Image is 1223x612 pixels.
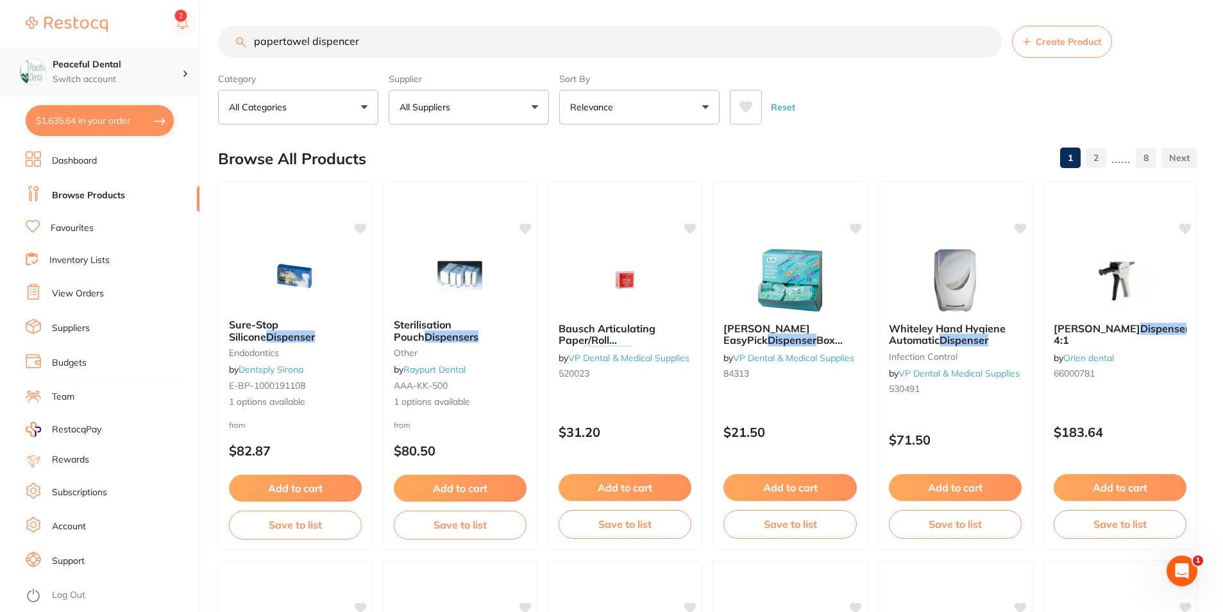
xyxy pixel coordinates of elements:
span: Bausch Articulating Paper/Roll With [559,322,655,359]
a: Raypurt Dental [403,364,466,375]
p: ...... [1111,151,1131,166]
p: $183.64 [1054,425,1186,439]
b: Sterilisation Pouch Dispensers [394,319,527,343]
p: Relevance [570,101,618,114]
b: Bausch Articulating Paper/Roll With Dispenser 16mm Wide Red 40u BK14 [559,323,691,346]
b: TePe EasyPick Dispenser Box Blue M/L 100 x Pack Of 2 [723,323,856,346]
em: Dispenser [940,334,988,346]
button: $1,635.64 in your order [26,105,174,136]
a: 2 [1086,145,1106,171]
p: $21.50 [723,425,856,439]
span: from [229,420,246,430]
span: by [723,352,854,364]
button: Create Product [1012,26,1112,58]
span: Box Blue M/L 100 x Pack Of 2 [723,334,847,358]
input: Search Products [218,26,1002,58]
span: by [229,364,303,375]
span: 1 options available [229,396,362,409]
p: $71.50 [889,432,1022,447]
button: Save to list [723,510,856,538]
span: Whiteley Hand Hygiene Automatic [889,322,1006,346]
img: Sure-Stop Silicone Dispenser [254,244,337,309]
a: VP Dental & Medical Supplies [898,368,1020,379]
a: Suppliers [52,322,90,335]
label: Supplier [389,73,549,85]
a: Dashboard [52,155,97,167]
iframe: Intercom live chat [1167,556,1197,586]
span: from [394,420,410,430]
a: Account [52,520,86,533]
button: Reset [767,90,799,124]
span: E-BP-1000191108 [229,380,305,391]
a: VP Dental & Medical Supplies [568,352,689,364]
span: [PERSON_NAME] [1054,322,1140,335]
span: by [1054,352,1114,364]
h2: Browse All Products [218,150,366,168]
a: VP Dental & Medical Supplies [733,352,854,364]
button: All Suppliers [389,90,549,124]
button: Add to cart [1054,474,1186,501]
b: Sure-Stop Silicone Dispenser [229,319,362,343]
p: All Suppliers [400,101,455,114]
span: by [394,364,466,375]
button: Save to list [889,510,1022,538]
span: Sure-Stop Silicone [229,318,278,343]
button: Log Out [26,586,196,606]
span: 520023 [559,368,589,379]
button: Save to list [229,511,362,539]
small: endodontics [229,348,362,358]
span: Sterilisation Pouch [394,318,451,343]
a: Rewards [52,454,89,466]
img: Restocq Logo [26,17,108,32]
a: 1 [1060,145,1081,171]
span: 530491 [889,383,920,395]
span: by [559,352,689,364]
button: Save to list [394,511,527,539]
span: 1 [1193,556,1203,566]
a: 8 [1136,145,1156,171]
p: $82.87 [229,443,362,458]
a: Log Out [52,589,85,602]
a: Orien dental [1063,352,1114,364]
p: All Categories [229,101,292,114]
span: [PERSON_NAME] EasyPick [723,322,810,346]
p: $80.50 [394,443,527,458]
p: $31.20 [559,425,691,439]
a: Support [52,555,85,568]
button: Save to list [1054,510,1186,538]
em: Dispenser [266,330,315,343]
p: Switch account [53,73,182,86]
span: 84313 [723,368,749,379]
button: Save to list [559,510,691,538]
img: Kulzer Dispenser Gun 4:1 [1078,248,1161,312]
img: Whiteley Hand Hygiene Automatic Dispenser [913,248,997,312]
button: Add to cart [559,474,691,501]
a: Team [52,391,74,404]
img: TePe EasyPick Dispenser Box Blue M/L 100 x Pack Of 2 [748,248,832,312]
button: All Categories [218,90,378,124]
a: Inventory Lists [49,254,110,267]
em: Dispenser [1140,322,1189,335]
span: RestocqPay [52,423,101,436]
span: AAA-KK-500 [394,380,448,391]
img: Bausch Articulating Paper/Roll With Dispenser 16mm Wide Red 40u BK14 [584,248,667,312]
a: Budgets [52,357,87,370]
a: RestocqPay [26,422,101,437]
em: Dispenser [583,346,632,359]
a: Dentsply Sirona [239,364,303,375]
button: Add to cart [723,474,856,501]
button: Add to cart [229,475,362,502]
button: Add to cart [394,475,527,502]
span: 66000781 [1054,368,1095,379]
a: View Orders [52,287,104,300]
img: Peaceful Dental [20,59,46,85]
img: Sterilisation Pouch Dispensers [419,244,502,309]
b: Whiteley Hand Hygiene Automatic Dispenser [889,323,1022,346]
label: Sort By [559,73,720,85]
a: Subscriptions [52,486,107,499]
b: Kulzer Dispenser Gun 4:1 [1054,323,1186,346]
img: RestocqPay [26,422,41,437]
label: Category [218,73,378,85]
button: Add to cart [889,474,1022,501]
button: Relevance [559,90,720,124]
